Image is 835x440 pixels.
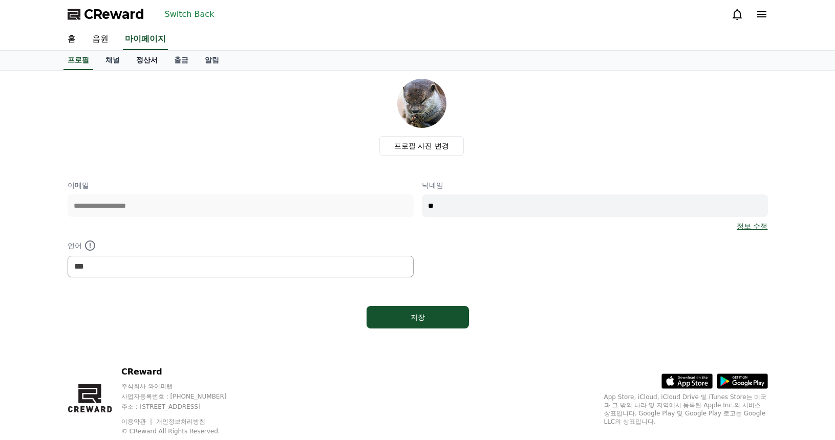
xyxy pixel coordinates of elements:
[737,221,767,231] a: 정보 수정
[68,180,414,190] p: 이메일
[84,6,144,23] span: CReward
[387,312,448,322] div: 저장
[68,239,414,252] p: 언어
[367,306,469,328] button: 저장
[422,180,768,190] p: 닉네임
[397,79,446,128] img: profile_image
[604,393,768,426] p: App Store, iCloud, iCloud Drive 및 iTunes Store는 미국과 그 밖의 나라 및 지역에서 등록된 Apple Inc.의 서비스 상표입니다. Goo...
[84,29,117,50] a: 음원
[121,392,246,401] p: 사업자등록번호 : [PHONE_NUMBER]
[197,51,227,70] a: 알림
[161,6,219,23] button: Switch Back
[63,51,93,70] a: 프로필
[128,51,166,70] a: 정산서
[379,136,464,156] label: 프로필 사진 변경
[68,6,144,23] a: CReward
[121,382,246,390] p: 주식회사 와이피랩
[121,366,246,378] p: CReward
[97,51,128,70] a: 채널
[156,418,205,425] a: 개인정보처리방침
[123,29,168,50] a: 마이페이지
[121,427,246,435] p: © CReward All Rights Reserved.
[121,418,154,425] a: 이용약관
[121,403,246,411] p: 주소 : [STREET_ADDRESS]
[166,51,197,70] a: 출금
[59,29,84,50] a: 홈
